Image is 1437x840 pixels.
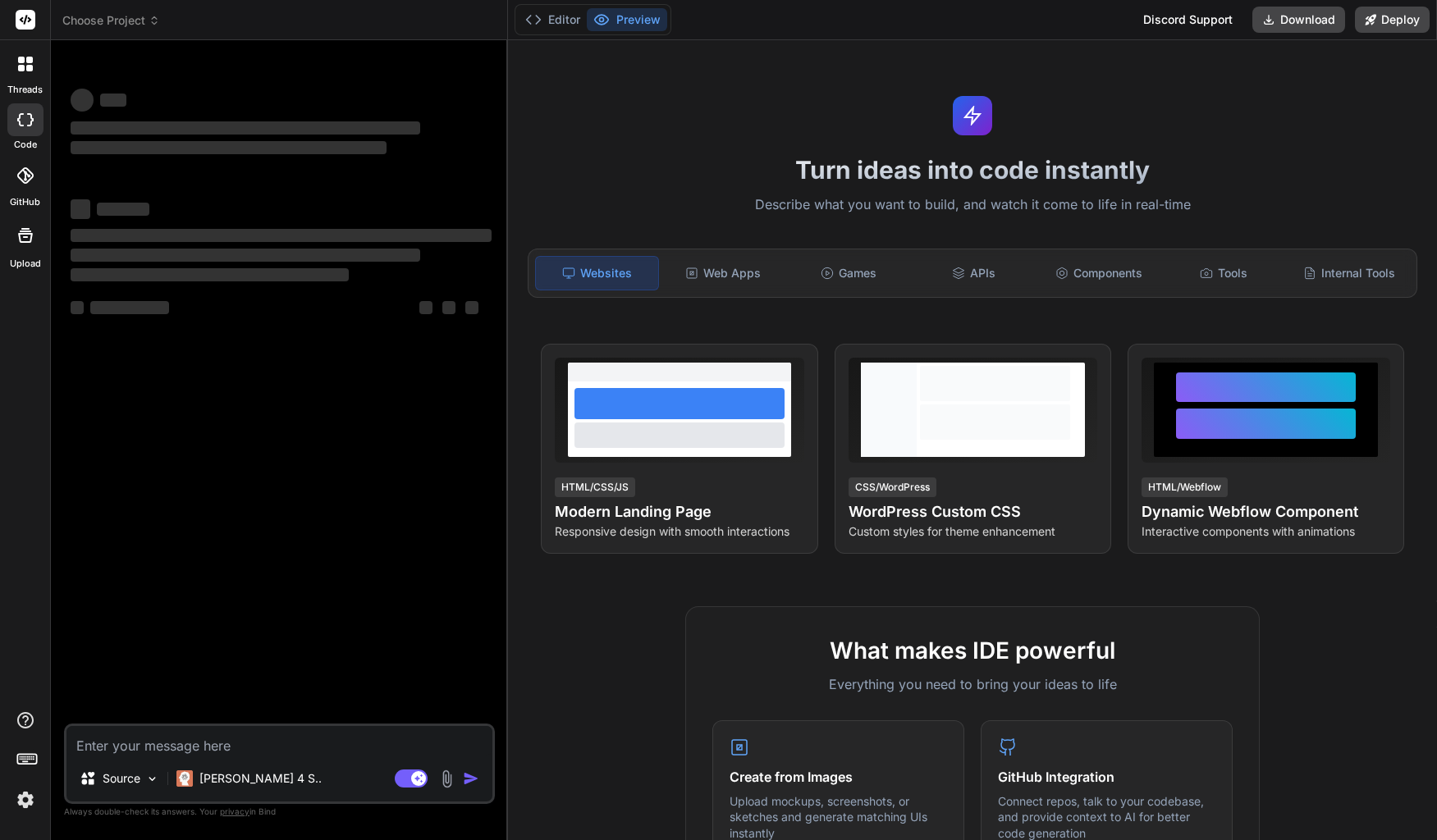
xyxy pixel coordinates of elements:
[555,477,635,497] div: HTML/CSS/JS
[1288,256,1410,290] div: Internal Tools
[71,268,349,281] span: ‌
[849,500,1097,523] h4: WordPress Custom CSS
[10,195,40,209] label: GitHub
[71,301,84,314] span: ‌
[465,301,478,314] span: ‌
[555,523,803,540] p: Responsive design with smooth interactions
[1163,256,1285,290] div: Tools
[62,12,160,29] span: Choose Project
[90,301,169,314] span: ‌
[1142,500,1390,523] h4: Dynamic Webflow Component
[97,203,149,216] span: ‌
[100,94,126,107] span: ‌
[913,256,1035,290] div: APIs
[71,89,94,112] span: ‌
[71,199,90,219] span: ‌
[442,301,455,314] span: ‌
[555,500,803,523] h4: Modern Landing Page
[849,523,1097,540] p: Custom styles for theme enhancement
[1252,7,1345,33] button: Download
[71,121,420,135] span: ‌
[71,229,492,242] span: ‌
[1355,7,1430,33] button: Deploy
[145,772,159,786] img: Pick Models
[1037,256,1160,290] div: Components
[103,770,140,787] p: Source
[1133,7,1243,33] div: Discord Support
[519,8,587,31] button: Editor
[535,256,659,290] div: Websites
[7,83,43,97] label: threads
[730,767,947,787] h4: Create from Images
[71,141,387,154] span: ‌
[1142,477,1228,497] div: HTML/Webflow
[712,674,1233,694] p: Everything you need to bring your ideas to life
[518,194,1427,216] p: Describe what you want to build, and watch it come to life in real-time
[849,477,936,497] div: CSS/WordPress
[71,249,420,262] span: ‌
[220,806,249,816] span: privacy
[518,155,1427,185] h1: Turn ideas into code instantly
[1142,523,1390,540] p: Interactive components with animations
[662,256,785,290] div: Web Apps
[998,767,1215,787] h4: GitHub Integration
[14,138,37,152] label: code
[712,633,1233,668] h2: What makes IDE powerful
[64,804,495,819] p: Always double-check its answers. Your in Bind
[176,770,193,787] img: Claude 4 Sonnet
[463,770,479,787] img: icon
[787,256,909,290] div: Games
[437,769,456,788] img: attachment
[199,770,322,787] p: [PERSON_NAME] 4 S..
[11,786,39,814] img: settings
[587,8,667,31] button: Preview
[419,301,432,314] span: ‌
[10,257,41,271] label: Upload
